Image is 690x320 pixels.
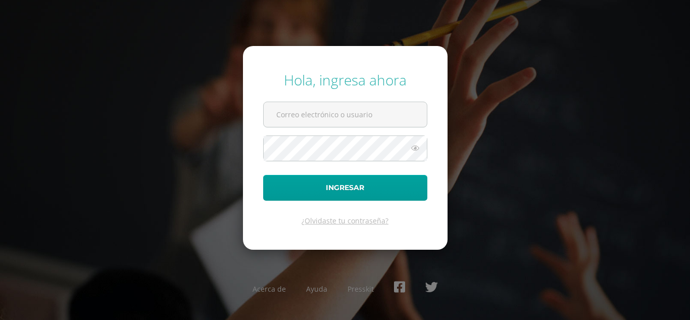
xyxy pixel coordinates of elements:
[264,102,427,127] input: Correo electrónico o usuario
[253,284,286,294] a: Acerca de
[263,70,427,89] div: Hola, ingresa ahora
[306,284,327,294] a: Ayuda
[302,216,388,225] a: ¿Olvidaste tu contraseña?
[263,175,427,201] button: Ingresar
[348,284,374,294] a: Presskit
